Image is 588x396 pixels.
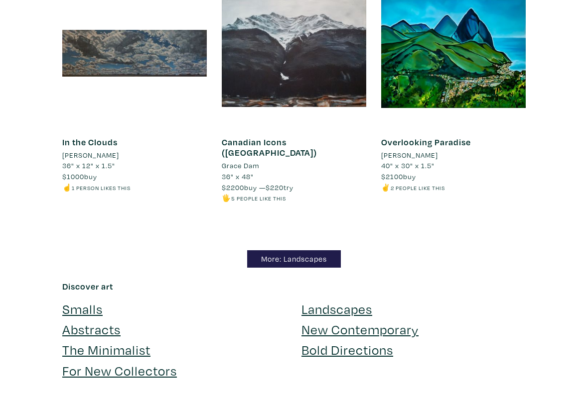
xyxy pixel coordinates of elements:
[301,341,393,358] a: Bold Directions
[301,300,372,317] a: Landscapes
[62,150,119,161] li: [PERSON_NAME]
[222,160,366,171] a: Grace Dam
[381,172,416,181] span: buy
[62,320,121,338] a: Abstracts
[222,172,254,181] span: 36" x 48"
[381,172,403,181] span: $2100
[222,183,294,192] span: buy — try
[62,281,526,292] h6: Discover art
[231,195,286,202] small: 5 people like this
[62,182,207,193] li: ☝️
[62,172,84,181] span: $1000
[381,136,471,148] a: Overlooking Paradise
[62,172,97,181] span: buy
[381,150,526,161] a: [PERSON_NAME]
[247,250,341,268] a: More: Landscapes
[266,183,284,192] span: $220
[381,161,435,170] span: 40" x 30" x 1.5"
[222,136,317,159] a: Canadian Icons ([GEOGRAPHIC_DATA])
[381,150,438,161] li: [PERSON_NAME]
[391,184,445,192] small: 2 people like this
[301,320,419,338] a: New Contemporary
[62,161,115,170] span: 36" x 12" x 1.5"
[72,184,131,192] small: 1 person likes this
[62,300,103,317] a: Smalls
[62,341,150,358] a: The Minimalist
[62,362,177,379] a: For New Collectors
[62,150,207,161] a: [PERSON_NAME]
[222,183,244,192] span: $2200
[62,136,118,148] a: In the Clouds
[381,182,526,193] li: ✌️
[222,193,366,203] li: 🖐️
[222,160,259,171] li: Grace Dam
